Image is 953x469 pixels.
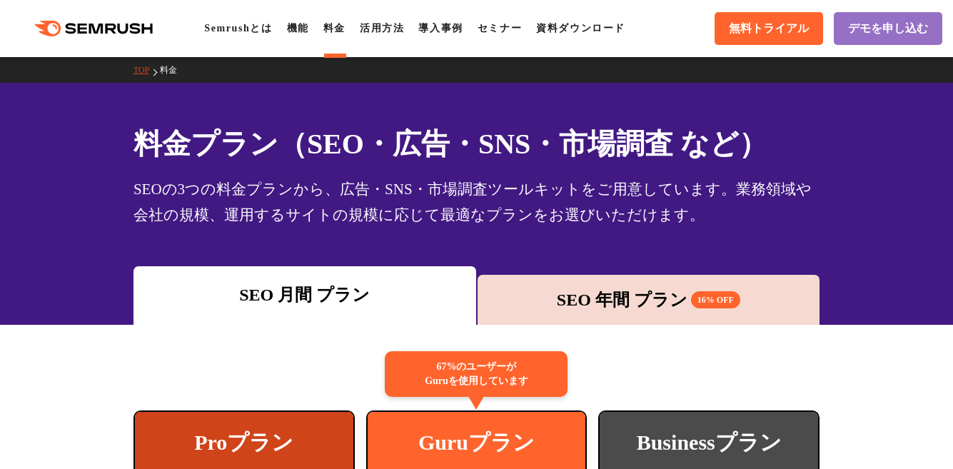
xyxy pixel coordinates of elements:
[834,12,942,45] a: デモを申し込む
[133,123,820,165] h1: 料金プラン（SEO・広告・SNS・市場調査 など）
[204,23,272,34] a: Semrushとは
[691,291,740,308] span: 16% OFF
[729,21,809,36] span: 無料トライアル
[848,21,928,36] span: デモを申し込む
[323,23,346,34] a: 料金
[141,282,469,308] div: SEO 月間 プラン
[485,287,813,313] div: SEO 年間 プラン
[133,176,820,228] div: SEOの3つの料金プランから、広告・SNS・市場調査ツールキットをご用意しています。業務領域や会社の規模、運用するサイトの規模に応じて最適なプランをお選びいただけます。
[133,65,160,75] a: TOP
[536,23,625,34] a: 資料ダウンロード
[160,65,188,75] a: 料金
[715,12,823,45] a: 無料トライアル
[360,23,404,34] a: 活用方法
[478,23,522,34] a: セミナー
[287,23,309,34] a: 機能
[418,23,463,34] a: 導入事例
[385,351,568,397] div: 67%のユーザーが Guruを使用しています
